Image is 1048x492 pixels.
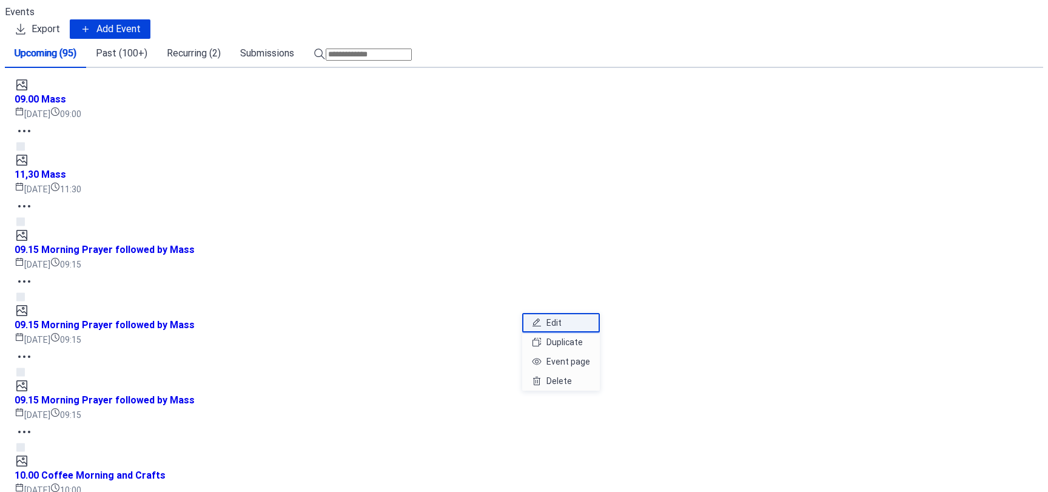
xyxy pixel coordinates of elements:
a: 09.15 Morning Prayer followed by Mass [15,244,195,255]
span: 09.15 Morning Prayer followed by Mass [15,318,195,332]
span: Duplicate [546,335,583,349]
a: 09.00 Mass [15,94,66,104]
span: [DATE] [15,107,50,121]
a: Add Event [70,27,150,37]
span: 09:15 [50,408,81,422]
span: 09.15 Morning Prayer followed by Mass [15,243,195,257]
a: 09.15 Morning Prayer followed by Mass [15,395,195,405]
span: Delete [546,374,572,388]
a: 09.15 Morning Prayer followed by Mass [15,320,195,330]
span: [DATE] [15,408,50,422]
button: Submissions [230,39,304,68]
span: Event page [546,354,590,369]
span: Edit [546,315,562,330]
span: 09.00 Mass [15,92,66,107]
span: [DATE] [15,332,50,347]
span: 09:00 [50,107,81,121]
span: [DATE] [15,257,50,272]
span: 09:15 [50,332,81,347]
button: Recurring (2) [157,39,230,68]
span: Events [5,6,35,18]
span: [DATE] [15,182,50,197]
span: 11,30 Mass [15,167,66,182]
a: 11,30 Mass [15,169,66,180]
span: 09:15 [50,257,81,272]
span: 10.00 Coffee Morning and Crafts [15,468,166,483]
a: 10.00 Coffee Morning and Crafts [15,470,166,480]
span: 11:30 [50,182,81,197]
button: Add Event [70,19,150,39]
span: 09.15 Morning Prayer followed by Mass [15,393,195,408]
button: Upcoming (95) [5,39,86,68]
a: Export [5,19,70,39]
button: Past (100+) [86,39,157,68]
